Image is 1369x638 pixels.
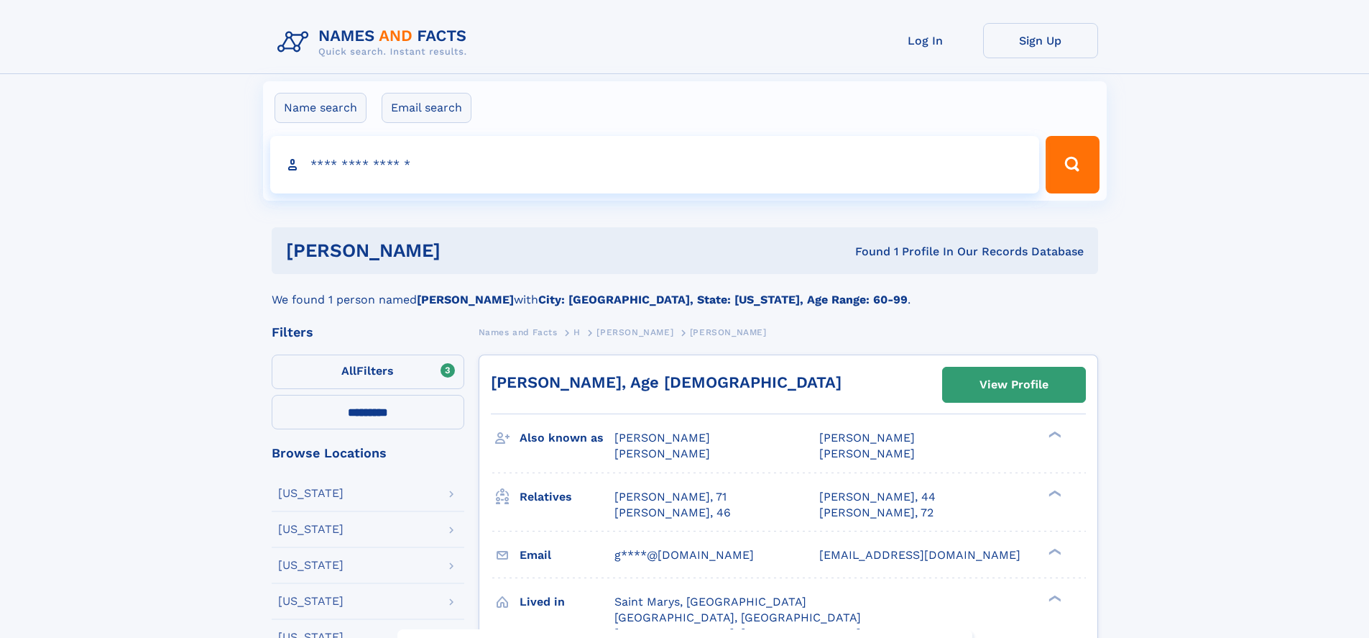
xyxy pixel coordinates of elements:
[614,447,710,460] span: [PERSON_NAME]
[573,327,581,337] span: H
[520,426,614,450] h3: Also known as
[819,489,936,505] a: [PERSON_NAME], 44
[491,373,842,391] a: [PERSON_NAME], Age [DEMOGRAPHIC_DATA]
[596,327,673,337] span: [PERSON_NAME]
[819,447,915,460] span: [PERSON_NAME]
[943,368,1085,402] a: View Profile
[382,93,471,123] label: Email search
[614,505,731,521] a: [PERSON_NAME], 46
[819,505,934,521] a: [PERSON_NAME], 72
[278,560,344,571] div: [US_STATE]
[520,590,614,614] h3: Lived in
[647,244,1084,260] div: Found 1 Profile In Our Records Database
[868,23,983,58] a: Log In
[272,326,464,339] div: Filters
[272,447,464,460] div: Browse Locations
[272,23,479,62] img: Logo Names and Facts
[341,364,356,378] span: All
[614,489,727,505] a: [PERSON_NAME], 71
[270,136,1040,193] input: search input
[520,485,614,509] h3: Relatives
[983,23,1098,58] a: Sign Up
[614,431,710,445] span: [PERSON_NAME]
[479,323,558,341] a: Names and Facts
[275,93,367,123] label: Name search
[596,323,673,341] a: [PERSON_NAME]
[690,327,767,337] span: [PERSON_NAME]
[1045,547,1062,556] div: ❯
[286,242,648,260] h1: [PERSON_NAME]
[520,543,614,568] h3: Email
[614,595,806,609] span: Saint Marys, [GEOGRAPHIC_DATA]
[538,293,908,306] b: City: [GEOGRAPHIC_DATA], State: [US_STATE], Age Range: 60-99
[278,596,344,607] div: [US_STATE]
[614,611,861,624] span: [GEOGRAPHIC_DATA], [GEOGRAPHIC_DATA]
[272,274,1098,309] div: We found 1 person named with .
[1046,136,1099,193] button: Search Button
[278,488,344,499] div: [US_STATE]
[1045,430,1062,439] div: ❯
[979,368,1048,401] div: View Profile
[278,524,344,535] div: [US_STATE]
[1045,488,1062,498] div: ❯
[272,355,464,389] label: Filters
[1045,593,1062,603] div: ❯
[819,431,915,445] span: [PERSON_NAME]
[417,293,514,306] b: [PERSON_NAME]
[573,323,581,341] a: H
[819,548,1020,562] span: [EMAIL_ADDRESS][DOMAIN_NAME]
